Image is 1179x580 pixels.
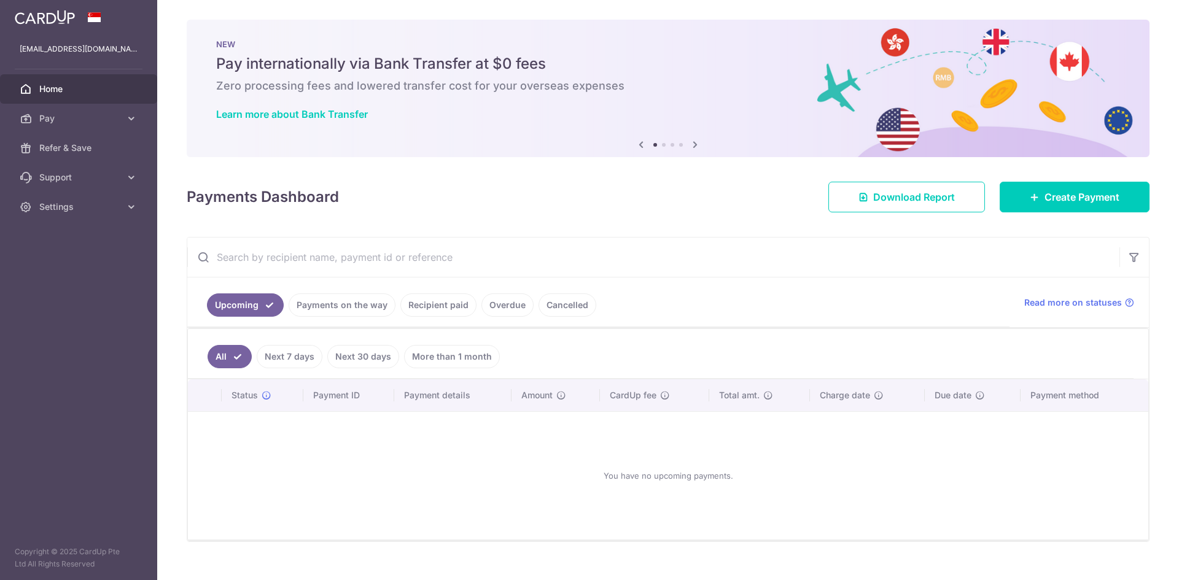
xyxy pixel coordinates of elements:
[327,345,399,368] a: Next 30 days
[400,293,477,317] a: Recipient paid
[232,389,258,401] span: Status
[187,238,1119,277] input: Search by recipient name, payment id or reference
[39,112,120,125] span: Pay
[873,190,955,204] span: Download Report
[610,389,656,401] span: CardUp fee
[719,389,760,401] span: Total amt.
[39,201,120,213] span: Settings
[257,345,322,368] a: Next 7 days
[1021,379,1148,411] th: Payment method
[216,39,1120,49] p: NEW
[39,83,120,95] span: Home
[289,293,395,317] a: Payments on the way
[481,293,534,317] a: Overdue
[394,379,512,411] th: Payment details
[39,142,120,154] span: Refer & Save
[404,345,500,368] a: More than 1 month
[1100,543,1167,574] iframe: Opens a widget where you can find more information
[935,389,971,401] span: Due date
[216,54,1120,74] h5: Pay internationally via Bank Transfer at $0 fees
[216,79,1120,93] h6: Zero processing fees and lowered transfer cost for your overseas expenses
[1000,182,1150,212] a: Create Payment
[39,171,120,184] span: Support
[207,293,284,317] a: Upcoming
[521,389,553,401] span: Amount
[1024,296,1122,309] span: Read more on statuses
[216,108,368,120] a: Learn more about Bank Transfer
[820,389,870,401] span: Charge date
[203,422,1134,530] div: You have no upcoming payments.
[187,20,1150,157] img: Bank transfer banner
[1024,296,1134,309] a: Read more on statuses
[1045,190,1119,204] span: Create Payment
[20,43,138,55] p: [EMAIL_ADDRESS][DOMAIN_NAME]
[15,10,75,25] img: CardUp
[828,182,985,212] a: Download Report
[539,293,596,317] a: Cancelled
[187,186,339,208] h4: Payments Dashboard
[208,345,252,368] a: All
[303,379,394,411] th: Payment ID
